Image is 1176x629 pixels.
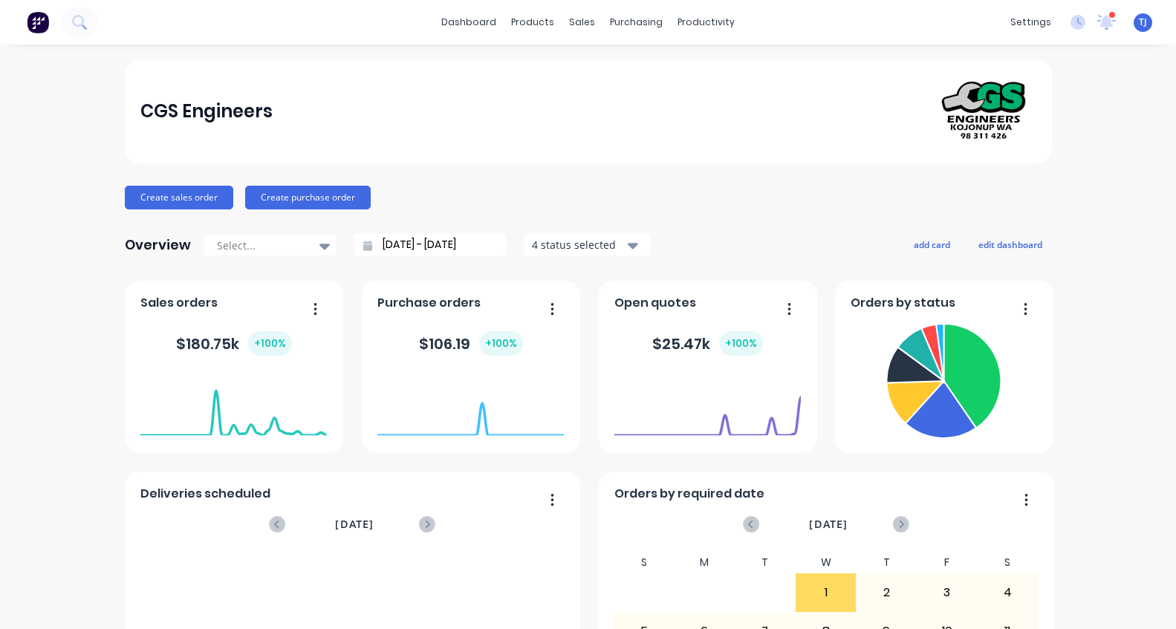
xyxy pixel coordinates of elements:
[917,574,977,611] div: 3
[851,294,955,312] span: Orders by status
[614,552,675,573] div: S
[978,574,1037,611] div: 4
[675,552,735,573] div: M
[248,331,292,356] div: + 100 %
[335,516,374,532] span: [DATE]
[532,237,626,252] div: 4 status selected
[856,552,917,573] div: T
[796,552,857,573] div: W
[977,552,1038,573] div: S
[1003,11,1059,33] div: settings
[904,235,960,254] button: add card
[670,11,742,33] div: productivity
[419,331,523,356] div: $ 106.19
[27,11,49,33] img: Factory
[602,11,670,33] div: purchasing
[719,331,763,356] div: + 100 %
[125,186,233,209] button: Create sales order
[796,574,856,611] div: 1
[614,294,696,312] span: Open quotes
[434,11,504,33] a: dashboard
[562,11,602,33] div: sales
[1139,16,1147,29] span: TJ
[140,485,270,503] span: Deliveries scheduled
[176,331,292,356] div: $ 180.75k
[245,186,371,209] button: Create purchase order
[125,230,191,260] div: Overview
[140,294,218,312] span: Sales orders
[857,574,916,611] div: 2
[524,234,650,256] button: 4 status selected
[479,331,523,356] div: + 100 %
[377,294,481,312] span: Purchase orders
[932,65,1036,158] img: CGS Engineers
[504,11,562,33] div: products
[917,552,978,573] div: F
[969,235,1052,254] button: edit dashboard
[735,552,796,573] div: T
[652,331,763,356] div: $ 25.47k
[809,516,848,532] span: [DATE]
[140,97,273,126] div: CGS Engineers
